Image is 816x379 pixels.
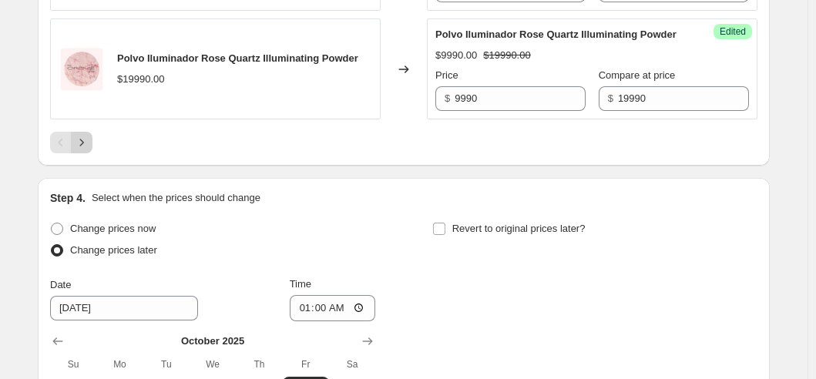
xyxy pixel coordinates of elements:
th: Thursday [236,352,282,377]
span: Compare at price [599,69,676,81]
span: We [196,358,230,371]
span: Tu [149,358,183,371]
span: Fr [289,358,323,371]
span: Price [435,69,458,81]
span: Change prices now [70,223,156,234]
h2: Step 4. [50,190,86,206]
span: Mo [102,358,136,371]
span: Change prices later [70,244,157,256]
button: Show previous month, September 2025 [47,330,69,352]
button: Show next month, November 2025 [357,330,378,352]
strike: $19990.00 [483,48,530,63]
th: Friday [283,352,329,377]
div: $9990.00 [435,48,477,63]
th: Saturday [329,352,375,377]
span: $ [608,92,613,104]
span: Su [56,358,90,371]
th: Tuesday [143,352,190,377]
nav: Pagination [50,132,92,153]
th: Monday [96,352,143,377]
span: Sa [335,358,369,371]
span: $ [445,92,450,104]
span: Polvo Iluminador Rose Quartz Illuminating Powder [435,29,677,40]
span: Edited [720,25,746,38]
span: Th [242,358,276,371]
button: Next [71,132,92,153]
th: Wednesday [190,352,236,377]
span: Revert to original prices later? [452,223,586,234]
img: SKIN0792_1_80x.jpg [59,46,105,92]
span: Polvo Iluminador Rose Quartz Illuminating Powder [117,52,358,64]
th: Sunday [50,352,96,377]
span: Date [50,279,71,290]
span: Time [290,278,311,290]
p: Select when the prices should change [92,190,260,206]
input: 9/29/2025 [50,296,198,320]
div: $19990.00 [117,72,164,87]
input: 12:00 [290,295,376,321]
